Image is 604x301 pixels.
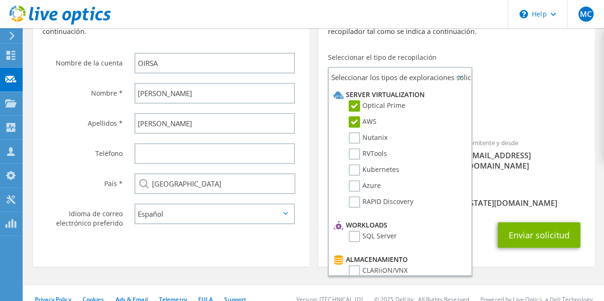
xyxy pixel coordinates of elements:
[42,83,123,98] label: Nombre *
[349,164,399,176] label: Kubernetes
[466,150,585,171] span: [EMAIL_ADDRESS][DOMAIN_NAME]
[349,132,387,144] label: Nutanix
[349,100,405,112] label: Optical Prime
[331,254,466,265] li: Almacenamiento
[319,90,595,128] div: Recopilaciones solicitadas
[349,116,377,128] label: AWS
[42,203,123,228] label: Idioma de correo electrónico preferido
[319,180,595,213] div: CC y Responder a
[349,265,408,277] label: CLARiiON/VNX
[520,10,528,18] svg: \n
[349,180,381,192] label: Azure
[349,231,397,242] label: SQL Server
[349,196,413,208] label: RAPID Discovery
[42,53,123,68] label: Nombre de la cuenta
[42,113,123,128] label: Apellidos *
[328,53,436,62] label: Seleccionar el tipo de recopilación
[498,222,580,248] button: Enviar solicitud
[42,143,123,158] label: Teléfono
[331,220,466,231] li: Workloads
[579,7,594,22] span: MC
[349,148,387,160] label: RVTools
[456,133,594,176] div: Remitente y desde
[319,133,456,176] div: Para
[42,173,123,188] label: País *
[329,68,471,87] span: Seleccionar los tipos de exploraciones solicitados
[331,89,466,100] li: Server Virtualization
